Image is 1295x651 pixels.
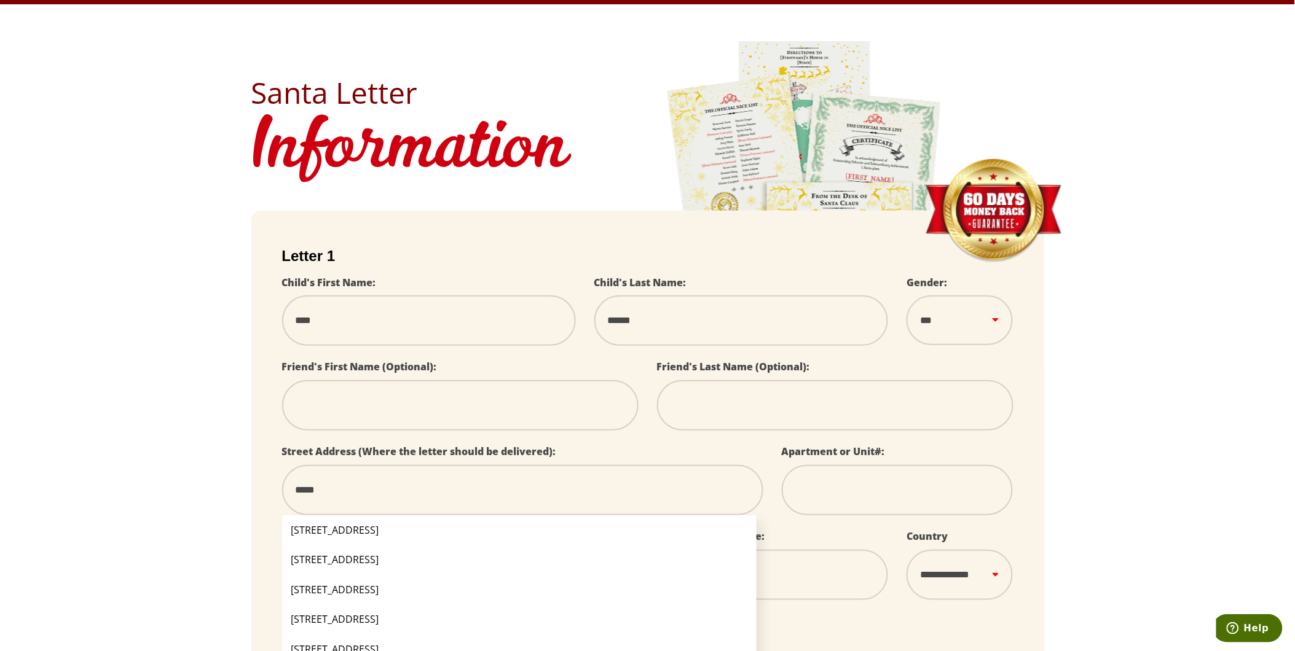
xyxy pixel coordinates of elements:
h2: Santa Letter [251,78,1044,107]
h2: Letter 1 [282,248,1014,265]
label: Street Address (Where the letter should be delivered): [282,445,556,458]
h1: Information [251,107,1044,192]
label: Child's Last Name: [594,276,687,289]
li: [STREET_ADDRESS] [282,545,757,574]
img: Money Back Guarantee [924,158,1063,263]
label: Friend's Last Name (Optional): [657,360,810,373]
iframe: Opens a widget where you can find more information [1216,614,1283,645]
label: Gender: [907,276,947,289]
img: letters.png [666,39,943,383]
li: [STREET_ADDRESS] [282,575,757,604]
label: Child's First Name: [282,276,376,289]
li: [STREET_ADDRESS] [282,515,757,545]
label: Friend's First Name (Optional): [282,360,437,373]
label: Country [907,529,948,543]
li: [STREET_ADDRESS] [282,604,757,634]
label: Apartment or Unit#: [782,445,885,458]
